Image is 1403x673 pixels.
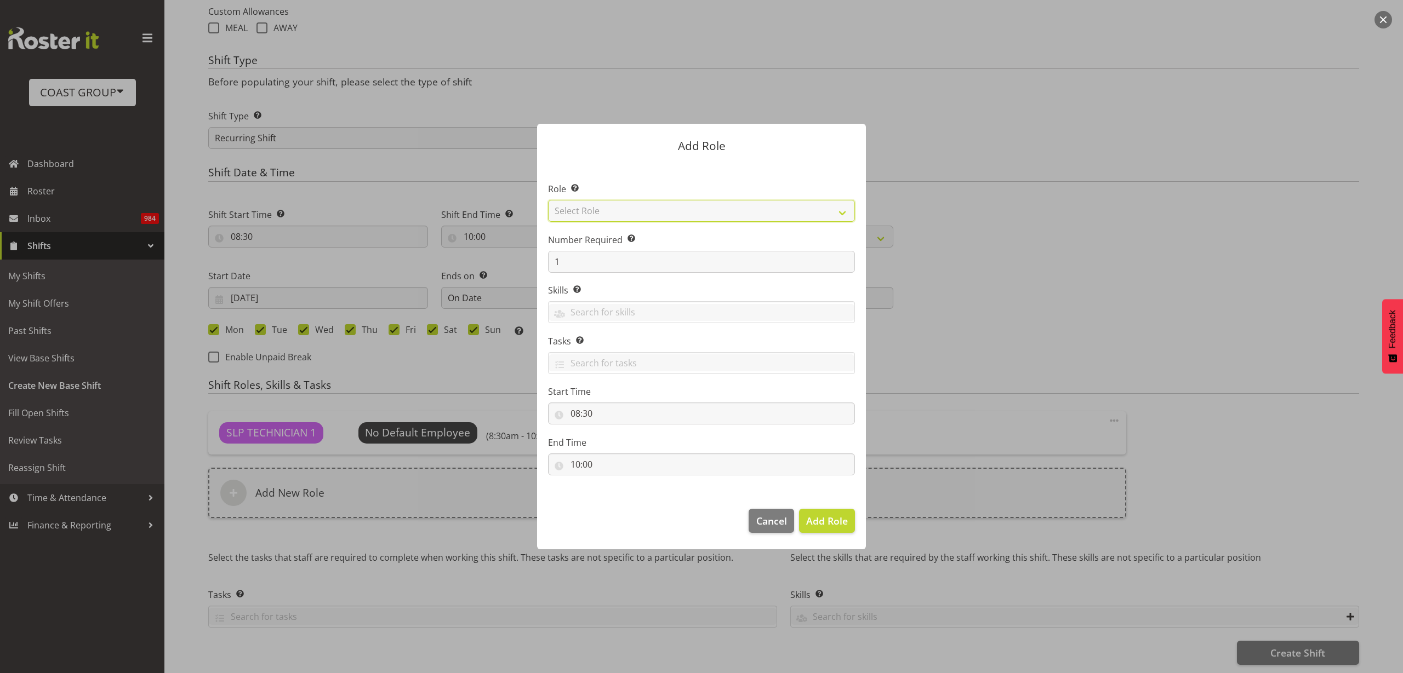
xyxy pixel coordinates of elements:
input: Search for skills [549,304,854,321]
button: Add Role [799,509,855,533]
span: Feedback [1388,310,1398,348]
label: Number Required [548,233,855,246]
label: Tasks [548,335,855,348]
span: Cancel [756,514,787,528]
p: Add Role [548,140,855,152]
input: Click to select... [548,453,855,475]
button: Feedback - Show survey [1382,299,1403,373]
input: Search for tasks [549,354,854,371]
label: Role [548,182,855,195]
button: Cancel [749,509,794,533]
label: Skills [548,284,855,297]
input: Click to select... [548,402,855,424]
label: End Time [548,436,855,449]
label: Start Time [548,385,855,398]
span: Add Role [806,514,848,527]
